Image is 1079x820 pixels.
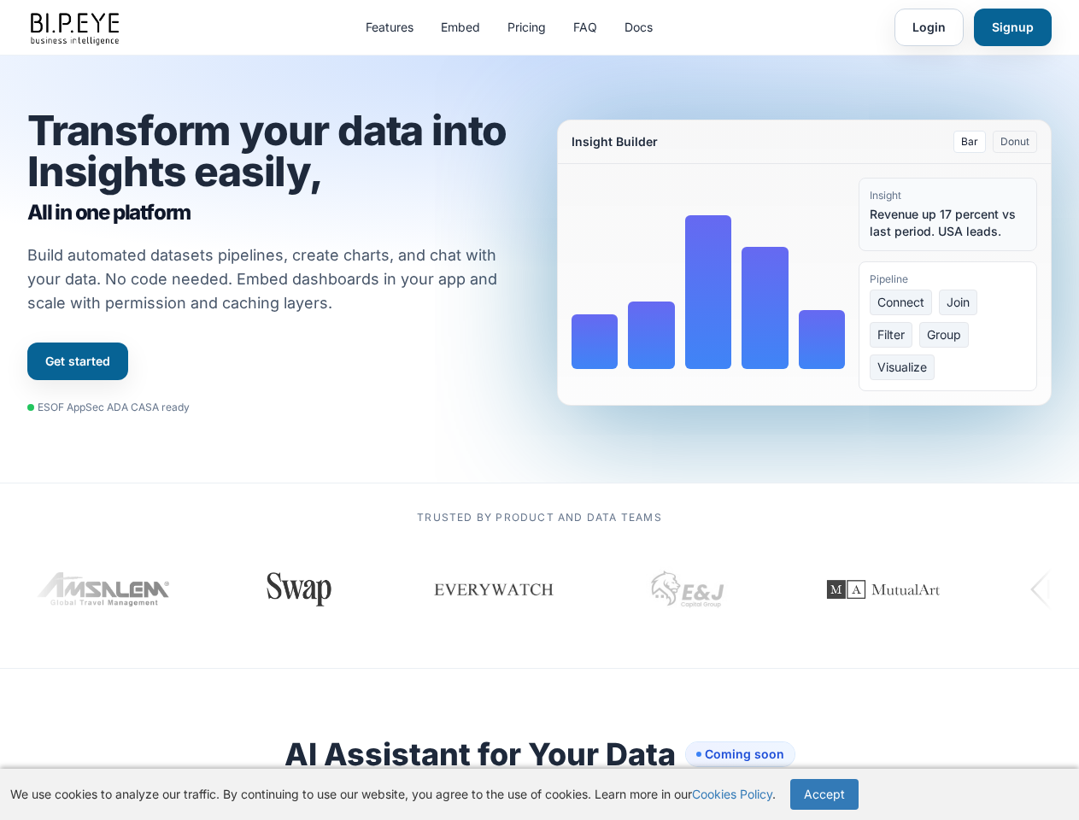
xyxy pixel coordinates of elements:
[953,131,986,153] button: Bar
[432,564,555,615] img: Everywatch
[572,178,846,369] div: Bar chart
[573,19,597,36] a: FAQ
[646,547,731,632] img: EJ Capital
[27,9,125,47] img: bipeye-logo
[870,354,935,380] span: Visualize
[441,19,480,36] a: Embed
[27,110,523,226] h1: Transform your data into Insights easily,
[790,779,859,810] button: Accept
[939,290,977,315] span: Join
[870,189,1026,202] div: Insight
[572,133,658,150] div: Insight Builder
[625,19,653,36] a: Docs
[692,787,772,801] a: Cookies Policy
[806,547,960,632] img: MutualArt
[37,572,172,606] img: Amsalem
[284,737,795,771] h2: AI Assistant for Your Data
[870,206,1026,240] div: Revenue up 17 percent vs last period. USA leads.
[507,19,546,36] a: Pricing
[366,19,413,36] a: Features
[870,290,932,315] span: Connect
[686,742,795,766] span: Coming soon
[259,572,338,606] img: Swap
[993,131,1037,153] button: Donut
[27,401,190,414] div: ESOF AppSec ADA CASA ready
[27,343,128,380] a: Get started
[27,511,1052,524] p: Trusted by product and data teams
[974,9,1052,46] a: Signup
[894,9,964,46] a: Login
[27,243,519,315] p: Build automated datasets pipelines, create charts, and chat with your data. No code needed. Embed...
[870,272,1026,286] div: Pipeline
[10,786,776,803] p: We use cookies to analyze our traffic. By continuing to use our website, you agree to the use of ...
[27,199,523,226] span: All in one platform
[919,322,969,348] span: Group
[870,322,912,348] span: Filter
